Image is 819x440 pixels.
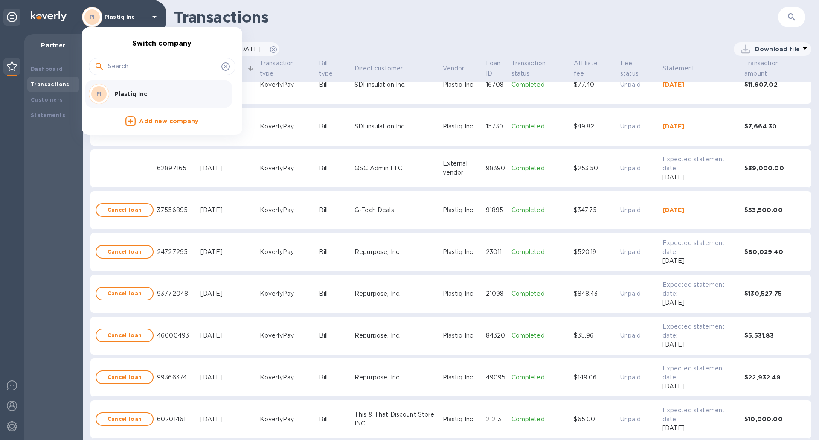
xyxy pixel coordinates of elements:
[96,90,102,97] b: PI
[139,117,198,126] p: Add new company
[108,60,218,73] input: Search
[114,90,222,98] p: Plastiq Inc
[628,97,819,440] iframe: Chat Widget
